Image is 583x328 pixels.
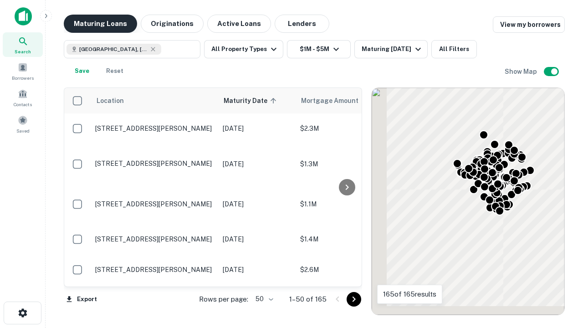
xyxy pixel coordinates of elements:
th: Maturity Date [218,88,296,113]
a: View my borrowers [493,16,565,33]
button: Reset [100,62,129,80]
p: 165 of 165 results [383,289,436,300]
span: Mortgage Amount [301,95,370,106]
p: [STREET_ADDRESS][PERSON_NAME] [95,200,214,208]
th: Mortgage Amount [296,88,396,113]
a: Search [3,32,43,57]
button: Go to next page [347,292,361,307]
p: $2.6M [300,265,391,275]
p: [STREET_ADDRESS][PERSON_NAME] [95,159,214,168]
p: $1.4M [300,234,391,244]
span: [GEOGRAPHIC_DATA], [GEOGRAPHIC_DATA], [GEOGRAPHIC_DATA] [79,45,148,53]
p: Rows per page: [199,294,248,305]
span: Contacts [14,101,32,108]
p: [STREET_ADDRESS][PERSON_NAME] [95,124,214,133]
a: Saved [3,112,43,136]
div: Maturing [DATE] [362,44,424,55]
button: Maturing [DATE] [354,40,428,58]
span: Maturity Date [224,95,279,106]
span: Location [96,95,124,106]
button: Active Loans [207,15,271,33]
p: $1.1M [300,199,391,209]
p: [DATE] [223,265,291,275]
span: Borrowers [12,74,34,82]
p: [STREET_ADDRESS][PERSON_NAME] [95,266,214,274]
button: All Property Types [204,40,283,58]
p: [DATE] [223,123,291,133]
button: Originations [141,15,204,33]
button: $1M - $5M [287,40,351,58]
div: 0 0 [372,88,564,315]
button: Lenders [275,15,329,33]
p: [DATE] [223,234,291,244]
button: Export [64,292,99,306]
p: [STREET_ADDRESS][PERSON_NAME] [95,235,214,243]
button: All Filters [431,40,477,58]
p: $1.3M [300,159,391,169]
span: Search [15,48,31,55]
a: Contacts [3,85,43,110]
p: $2.3M [300,123,391,133]
span: Saved [16,127,30,134]
th: Location [91,88,218,113]
h6: Show Map [505,67,538,77]
iframe: Chat Widget [537,255,583,299]
p: 1–50 of 165 [289,294,327,305]
div: 50 [252,292,275,306]
a: Borrowers [3,59,43,83]
img: capitalize-icon.png [15,7,32,26]
button: Save your search to get updates of matches that match your search criteria. [67,62,97,80]
p: [DATE] [223,199,291,209]
button: Maturing Loans [64,15,137,33]
p: [DATE] [223,159,291,169]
